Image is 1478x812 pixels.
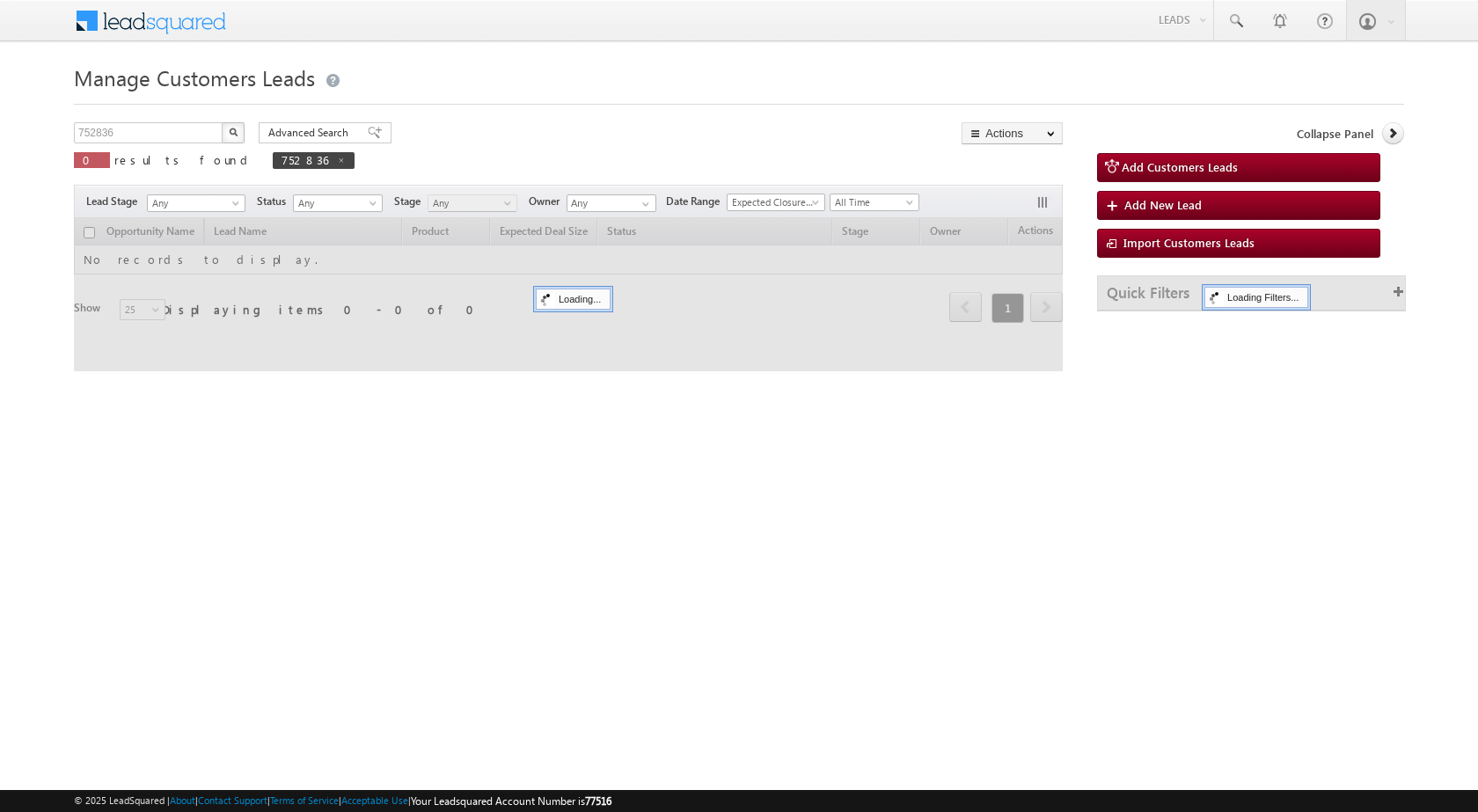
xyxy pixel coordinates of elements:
a: Show All Items [633,195,655,213]
span: Add Customers Leads [1122,159,1238,174]
span: All Time [830,194,914,210]
span: 0 [83,152,101,167]
a: Any [428,194,517,212]
span: Import Customers Leads [1123,235,1255,250]
a: About [170,794,195,806]
span: Any [294,195,377,211]
span: Owner [529,194,567,209]
span: Add New Lead [1124,197,1202,212]
input: Type to Search [567,194,656,212]
span: Expected Closure Date [728,194,819,210]
a: All Time [830,194,919,211]
a: Any [147,194,245,212]
span: Status [257,194,293,209]
span: Manage Customers Leads [74,63,315,91]
span: © 2025 LeadSquared | | | | | [74,793,611,809]
a: Acceptable Use [341,794,408,806]
a: Expected Closure Date [727,194,825,211]
div: Loading Filters... [1204,287,1308,308]
span: Any [148,195,239,211]
a: Contact Support [198,794,267,806]
span: Collapse Panel [1297,126,1373,142]
span: Your Leadsquared Account Number is [411,794,611,808]
span: Date Range [666,194,727,209]
img: Search [229,128,238,136]
div: Loading... [536,289,611,310]
span: 77516 [585,794,611,808]
span: results found [114,152,254,167]
a: Any [293,194,383,212]
span: Stage [394,194,428,209]
button: Actions [962,122,1063,144]
span: Advanced Search [268,125,354,141]
span: Lead Stage [86,194,144,209]
a: Terms of Service [270,794,339,806]
span: 752836 [282,152,328,167]
span: Any [428,195,512,211]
